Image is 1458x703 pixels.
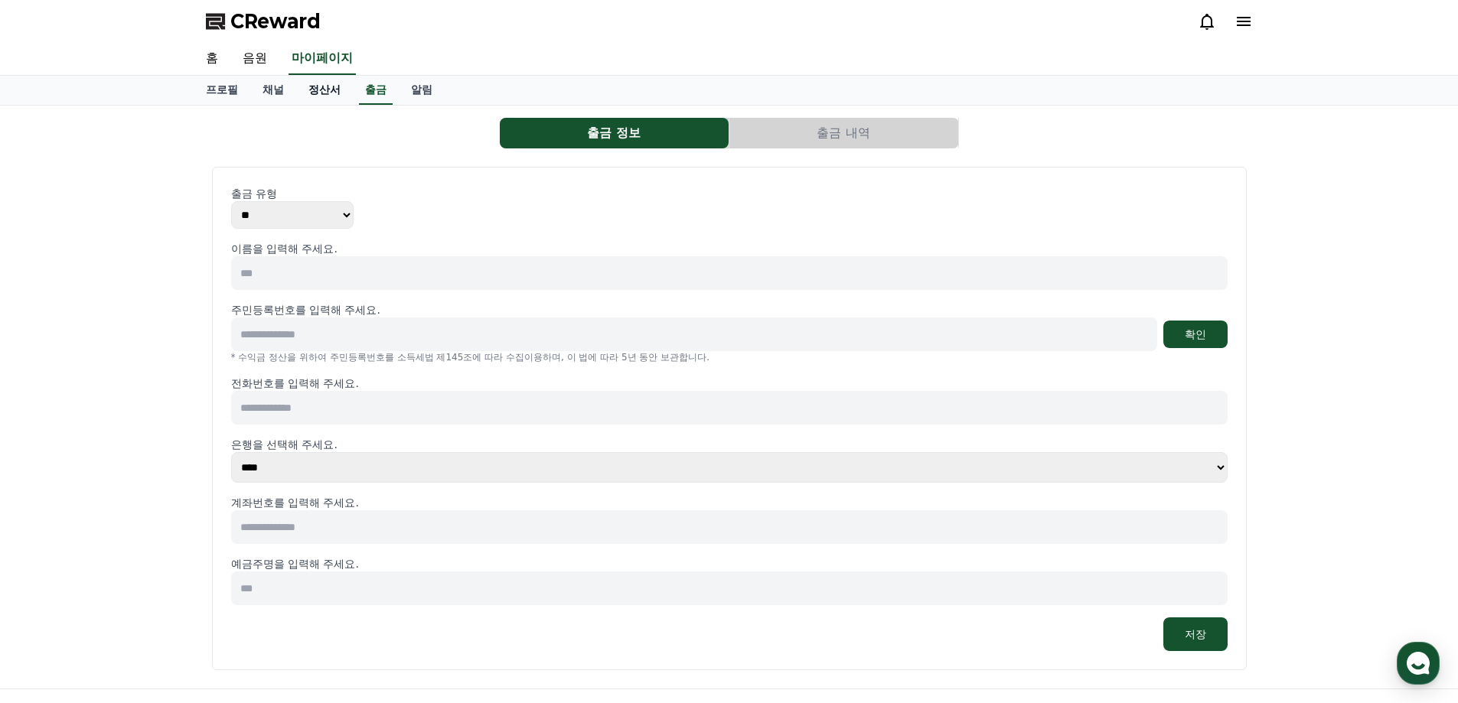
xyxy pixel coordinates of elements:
a: 정산서 [296,76,353,105]
button: 출금 정보 [500,118,729,148]
a: 홈 [5,485,101,523]
p: 주민등록번호를 입력해 주세요. [231,302,380,317]
a: 알림 [399,76,445,105]
span: 홈 [48,508,57,520]
a: 채널 [250,76,296,105]
p: 은행을 선택해 주세요. [231,437,1228,452]
p: 이름을 입력해 주세요. [231,241,1228,256]
a: 설정 [197,485,294,523]
a: 홈 [194,43,230,75]
button: 확인 [1163,321,1228,348]
a: 대화 [101,485,197,523]
p: 출금 유형 [231,186,1228,201]
span: CReward [230,9,321,34]
a: 프로필 [194,76,250,105]
span: 설정 [236,508,255,520]
button: 출금 내역 [729,118,958,148]
a: 마이페이지 [289,43,356,75]
a: CReward [206,9,321,34]
p: 전화번호를 입력해 주세요. [231,376,1228,391]
a: 출금 내역 [729,118,959,148]
a: 출금 [359,76,393,105]
button: 저장 [1163,617,1228,651]
span: 대화 [140,509,158,521]
p: * 수익금 정산을 위하여 주민등록번호를 소득세법 제145조에 따라 수집이용하며, 이 법에 따라 5년 동안 보관합니다. [231,351,1228,363]
p: 계좌번호를 입력해 주세요. [231,495,1228,510]
p: 예금주명을 입력해 주세요. [231,556,1228,571]
a: 음원 [230,43,279,75]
